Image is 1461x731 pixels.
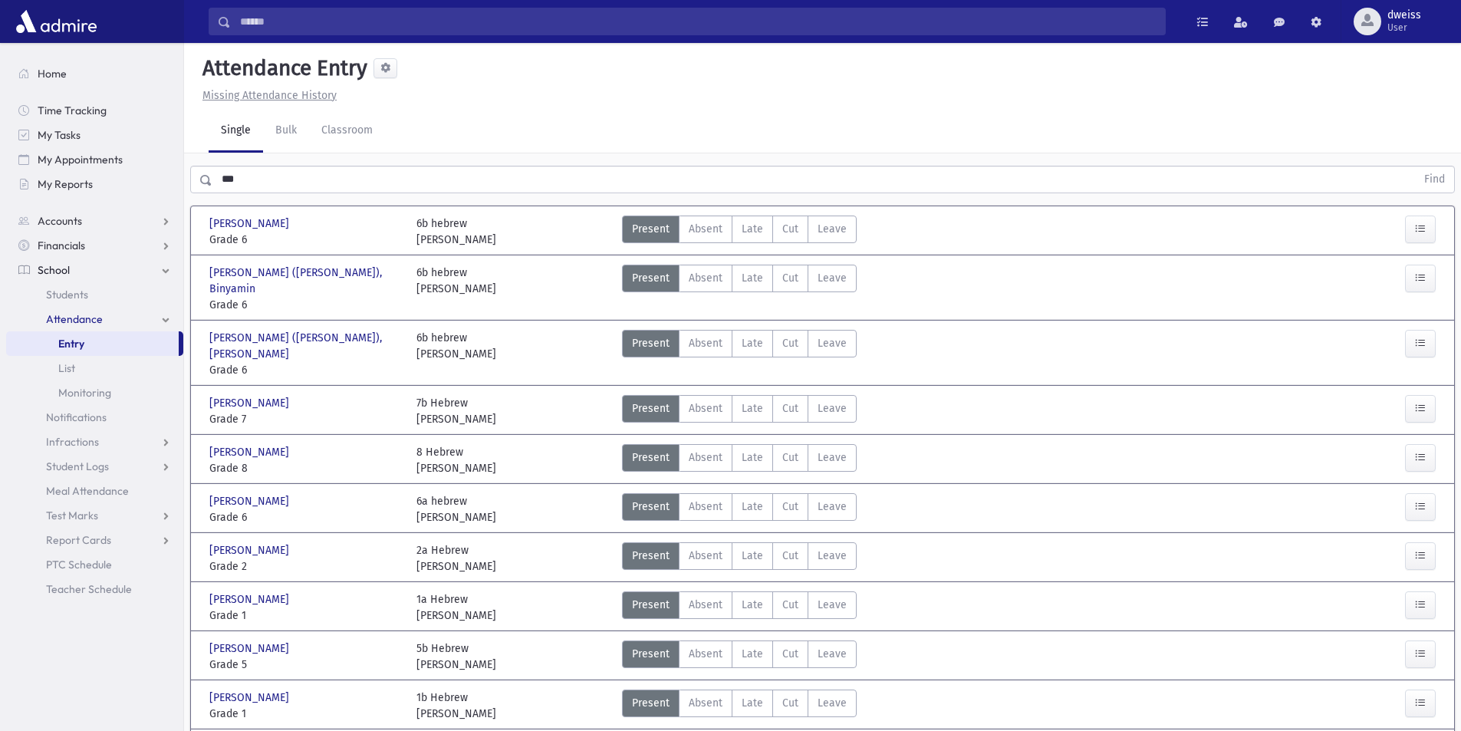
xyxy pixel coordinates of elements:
[782,597,798,613] span: Cut
[209,395,292,411] span: [PERSON_NAME]
[209,690,292,706] span: [PERSON_NAME]
[38,177,93,191] span: My Reports
[6,233,183,258] a: Financials
[6,405,183,430] a: Notifications
[6,552,183,577] a: PTC Schedule
[622,395,857,427] div: AttTypes
[818,335,847,351] span: Leave
[6,98,183,123] a: Time Tracking
[209,362,401,378] span: Grade 6
[742,597,763,613] span: Late
[622,265,857,313] div: AttTypes
[209,265,401,297] span: [PERSON_NAME] ([PERSON_NAME]), Binyamin
[416,444,496,476] div: 8 Hebrew [PERSON_NAME]
[622,216,857,248] div: AttTypes
[742,221,763,237] span: Late
[689,499,722,515] span: Absent
[818,221,847,237] span: Leave
[632,400,670,417] span: Present
[209,460,401,476] span: Grade 8
[689,221,722,237] span: Absent
[6,123,183,147] a: My Tasks
[742,335,763,351] span: Late
[632,499,670,515] span: Present
[1387,21,1421,34] span: User
[209,411,401,427] span: Grade 7
[6,282,183,307] a: Students
[209,493,292,509] span: [PERSON_NAME]
[818,548,847,564] span: Leave
[622,444,857,476] div: AttTypes
[622,640,857,673] div: AttTypes
[416,690,496,722] div: 1b Hebrew [PERSON_NAME]
[622,330,857,378] div: AttTypes
[632,548,670,564] span: Present
[46,288,88,301] span: Students
[742,695,763,711] span: Late
[209,110,263,153] a: Single
[689,449,722,466] span: Absent
[632,221,670,237] span: Present
[1387,9,1421,21] span: dweiss
[209,216,292,232] span: [PERSON_NAME]
[818,270,847,286] span: Leave
[46,509,98,522] span: Test Marks
[416,265,496,313] div: 6b hebrew [PERSON_NAME]
[46,435,99,449] span: Infractions
[416,542,496,575] div: 2a Hebrew [PERSON_NAME]
[6,61,183,86] a: Home
[6,209,183,233] a: Accounts
[46,582,132,596] span: Teacher Schedule
[38,214,82,228] span: Accounts
[782,335,798,351] span: Cut
[416,216,496,248] div: 6b hebrew [PERSON_NAME]
[782,221,798,237] span: Cut
[416,591,496,624] div: 1a Hebrew [PERSON_NAME]
[46,459,109,473] span: Student Logs
[622,591,857,624] div: AttTypes
[231,8,1165,35] input: Search
[209,706,401,722] span: Grade 1
[689,400,722,417] span: Absent
[689,646,722,662] span: Absent
[6,380,183,405] a: Monitoring
[12,6,100,37] img: AdmirePro
[202,89,337,102] u: Missing Attendance History
[689,597,722,613] span: Absent
[689,270,722,286] span: Absent
[263,110,309,153] a: Bulk
[209,297,401,313] span: Grade 6
[622,493,857,525] div: AttTypes
[6,331,179,356] a: Entry
[782,270,798,286] span: Cut
[742,400,763,417] span: Late
[782,646,798,662] span: Cut
[818,449,847,466] span: Leave
[209,509,401,525] span: Grade 6
[209,608,401,624] span: Grade 1
[632,449,670,466] span: Present
[782,400,798,417] span: Cut
[196,89,337,102] a: Missing Attendance History
[46,558,112,571] span: PTC Schedule
[6,454,183,479] a: Student Logs
[209,558,401,575] span: Grade 2
[38,153,123,166] span: My Appointments
[196,55,367,81] h5: Attendance Entry
[6,356,183,380] a: List
[6,577,183,601] a: Teacher Schedule
[742,646,763,662] span: Late
[58,386,111,400] span: Monitoring
[622,542,857,575] div: AttTypes
[38,128,81,142] span: My Tasks
[6,307,183,331] a: Attendance
[689,695,722,711] span: Absent
[58,361,75,375] span: List
[689,335,722,351] span: Absent
[46,410,107,424] span: Notifications
[6,503,183,528] a: Test Marks
[46,312,103,326] span: Attendance
[416,395,496,427] div: 7b Hebrew [PERSON_NAME]
[209,232,401,248] span: Grade 6
[416,493,496,525] div: 6a hebrew [PERSON_NAME]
